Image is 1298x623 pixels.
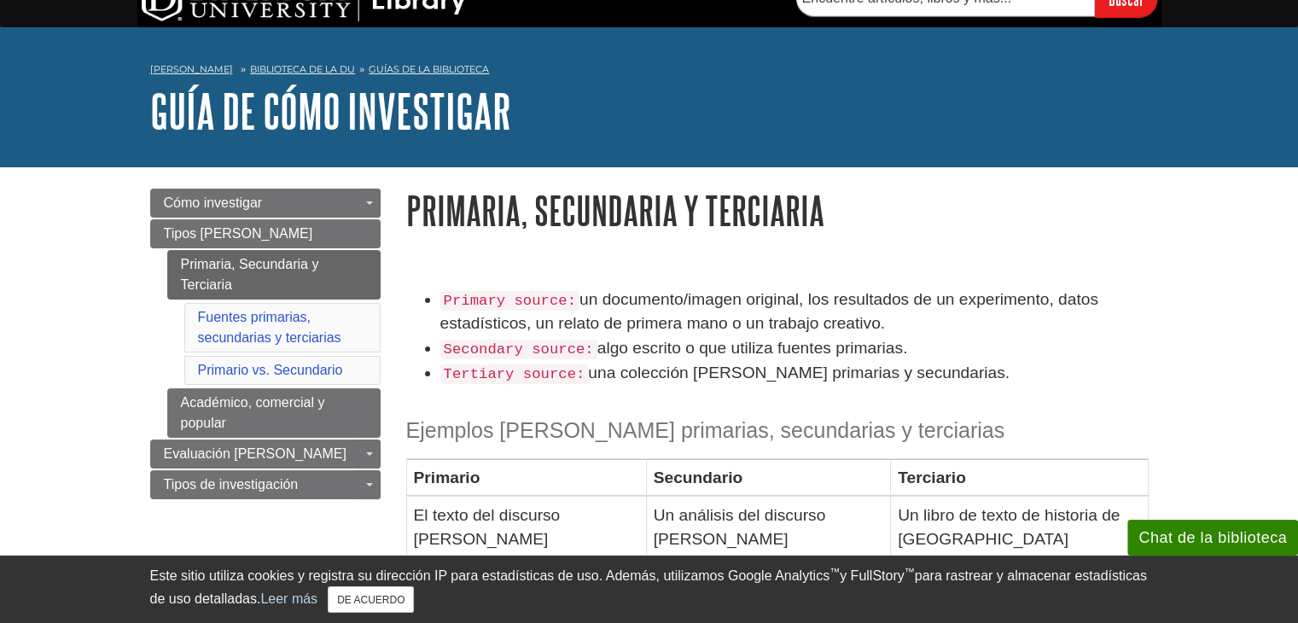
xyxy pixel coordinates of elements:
[150,189,381,499] div: Menú de la página de guía
[369,63,489,75] a: Guías de la biblioteca
[150,440,381,469] a: Evaluación [PERSON_NAME]
[654,506,826,547] font: Un análisis del discurso [PERSON_NAME]
[167,250,381,300] a: Primaria, Secundaria y Terciaria
[150,63,233,75] font: [PERSON_NAME]
[164,477,299,492] font: Tipos de investigación
[198,363,343,377] a: Primario vs. Secundario
[440,364,589,384] code: Tertiary source:
[898,469,966,486] font: Terciario
[1127,520,1298,556] button: Chat de la biblioteca
[150,568,830,583] font: Este sitio utiliza cookies y registra su dirección IP para estadísticas de uso. Además, utilizamo...
[150,62,233,77] a: [PERSON_NAME]
[181,395,325,430] font: Académico, comercial y popular
[181,257,319,292] font: Primaria, Secundaria y Terciaria
[164,195,263,210] font: Cómo investigar
[164,226,313,241] font: Tipos [PERSON_NAME]
[440,291,579,311] code: Primary source:
[337,594,405,606] font: DE ACUERDO
[898,506,1120,547] font: Un libro de texto de historia de [GEOGRAPHIC_DATA]
[829,566,840,578] font: ™
[167,388,381,438] a: Académico, comercial y popular
[905,566,915,578] font: ™
[260,591,317,606] a: Leer más
[597,339,908,357] font: algo escrito o que utiliza fuentes primarias.
[440,290,1098,333] font: un documento/imagen original, los resultados de un experimento, datos estadísticos, un relato de ...
[654,469,743,486] font: Secundario
[150,84,511,137] a: Guía de cómo investigar
[150,189,381,218] a: Cómo investigar
[406,189,824,232] font: Primaria, Secundaria y Terciaria
[588,364,1010,381] font: una colección [PERSON_NAME] primarias y secundarias.
[150,58,1149,85] nav: migaja de pan
[414,469,480,486] font: Primario
[414,506,561,547] font: El texto del discurso [PERSON_NAME]
[406,418,1005,442] font: Ejemplos [PERSON_NAME] primarias, secundarias y terciarias
[150,568,1147,606] font: para rastrear y almacenar estadísticas de uso detalladas.
[1138,529,1287,546] font: Chat de la biblioteca
[198,310,341,345] a: Fuentes primarias, secundarias y terciarias
[164,446,346,461] font: Evaluación [PERSON_NAME]
[440,340,597,359] code: Secondary source:
[150,219,381,248] a: Tipos [PERSON_NAME]
[840,568,905,583] font: y FullStory
[250,63,355,75] a: Biblioteca de la DU
[328,586,414,613] button: Cerca
[150,470,381,499] a: Tipos de investigación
